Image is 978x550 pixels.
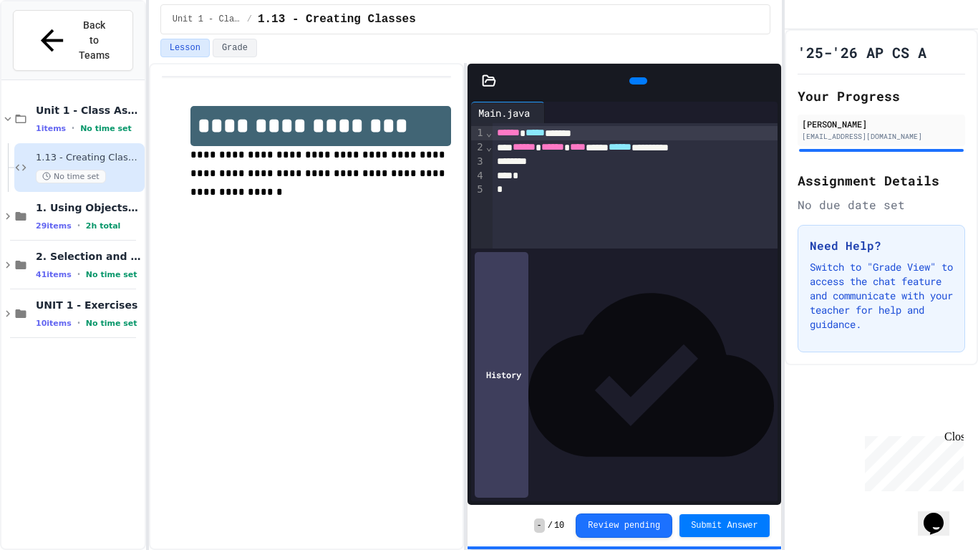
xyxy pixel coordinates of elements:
span: 1.13 - Creating Classes [36,152,142,164]
span: 10 [554,520,564,531]
span: Back to Teams [77,18,111,63]
span: 1.13 - Creating Classes [258,11,416,28]
div: Chat with us now!Close [6,6,99,91]
span: 29 items [36,221,72,231]
div: 3 [471,155,485,169]
span: - [534,518,545,533]
div: Main.java [471,102,545,123]
div: 2 [471,140,485,155]
span: Submit Answer [691,520,758,531]
h2: Your Progress [798,86,965,106]
button: Lesson [160,39,210,57]
span: • [77,269,80,280]
h2: Assignment Details [798,170,965,190]
div: 4 [471,169,485,183]
button: Review pending [576,513,672,538]
div: No due date set [798,196,965,213]
span: No time set [36,170,106,183]
span: 41 items [36,270,72,279]
div: 1 [471,126,485,140]
span: UNIT 1 - Exercises [36,299,142,312]
span: / [247,14,252,25]
button: Grade [213,39,257,57]
span: 10 items [36,319,72,328]
span: Fold line [485,127,493,138]
button: Back to Teams [13,10,133,71]
span: Unit 1 - Class Assignments [36,104,142,117]
span: No time set [86,270,137,279]
span: Fold line [485,141,493,153]
span: No time set [80,124,132,133]
span: • [77,220,80,231]
span: 2h total [86,221,121,231]
div: [EMAIL_ADDRESS][DOMAIN_NAME] [802,131,961,142]
h3: Need Help? [810,237,953,254]
div: History [475,252,528,498]
iframe: chat widget [859,430,964,491]
span: 1 items [36,124,66,133]
span: / [548,520,553,531]
p: Switch to "Grade View" to access the chat feature and communicate with your teacher for help and ... [810,260,953,332]
button: Submit Answer [679,514,770,537]
div: Main.java [471,105,537,120]
span: • [72,122,74,134]
div: [PERSON_NAME] [802,117,961,130]
span: 1. Using Objects and Methods [36,201,142,214]
span: • [77,317,80,329]
span: 2. Selection and Iteration [36,250,142,263]
iframe: chat widget [918,493,964,536]
div: 5 [471,183,485,197]
span: Unit 1 - Class Assignments [173,14,241,25]
span: No time set [86,319,137,328]
h1: '25-'26 AP CS A [798,42,926,62]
